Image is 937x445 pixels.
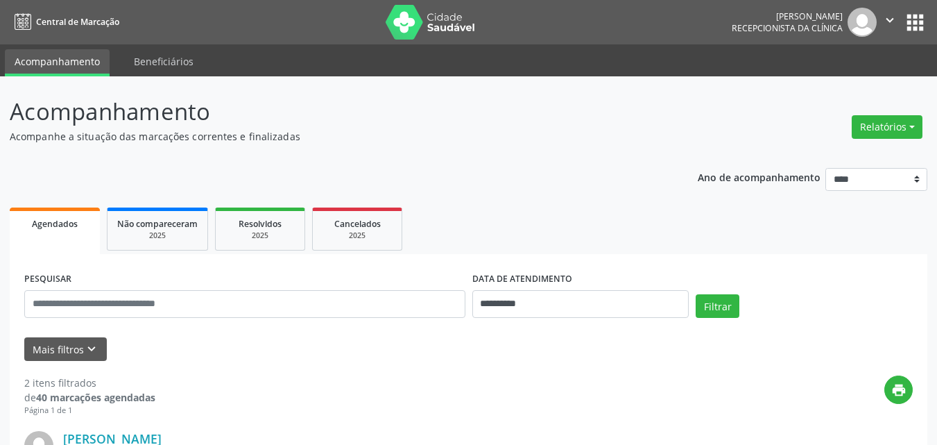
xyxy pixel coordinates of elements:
[884,376,913,404] button: print
[903,10,927,35] button: apps
[698,168,820,185] p: Ano de acompanhamento
[24,269,71,290] label: PESQUISAR
[323,230,392,241] div: 2025
[334,218,381,230] span: Cancelados
[239,218,282,230] span: Resolvidos
[36,391,155,404] strong: 40 marcações agendadas
[117,218,198,230] span: Não compareceram
[32,218,78,230] span: Agendados
[732,22,843,34] span: Recepcionista da clínica
[84,342,99,357] i: keyboard_arrow_down
[10,10,119,33] a: Central de Marcação
[472,269,572,290] label: DATA DE ATENDIMENTO
[5,49,110,76] a: Acompanhamento
[877,8,903,37] button: 
[852,115,922,139] button: Relatórios
[848,8,877,37] img: img
[24,405,155,417] div: Página 1 de 1
[36,16,119,28] span: Central de Marcação
[24,390,155,405] div: de
[124,49,203,74] a: Beneficiários
[225,230,295,241] div: 2025
[696,294,739,318] button: Filtrar
[117,230,198,241] div: 2025
[24,337,107,362] button: Mais filtroskeyboard_arrow_down
[10,94,652,129] p: Acompanhamento
[10,129,652,144] p: Acompanhe a situação das marcações correntes e finalizadas
[732,10,843,22] div: [PERSON_NAME]
[882,12,897,28] i: 
[24,376,155,390] div: 2 itens filtrados
[891,383,906,398] i: print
